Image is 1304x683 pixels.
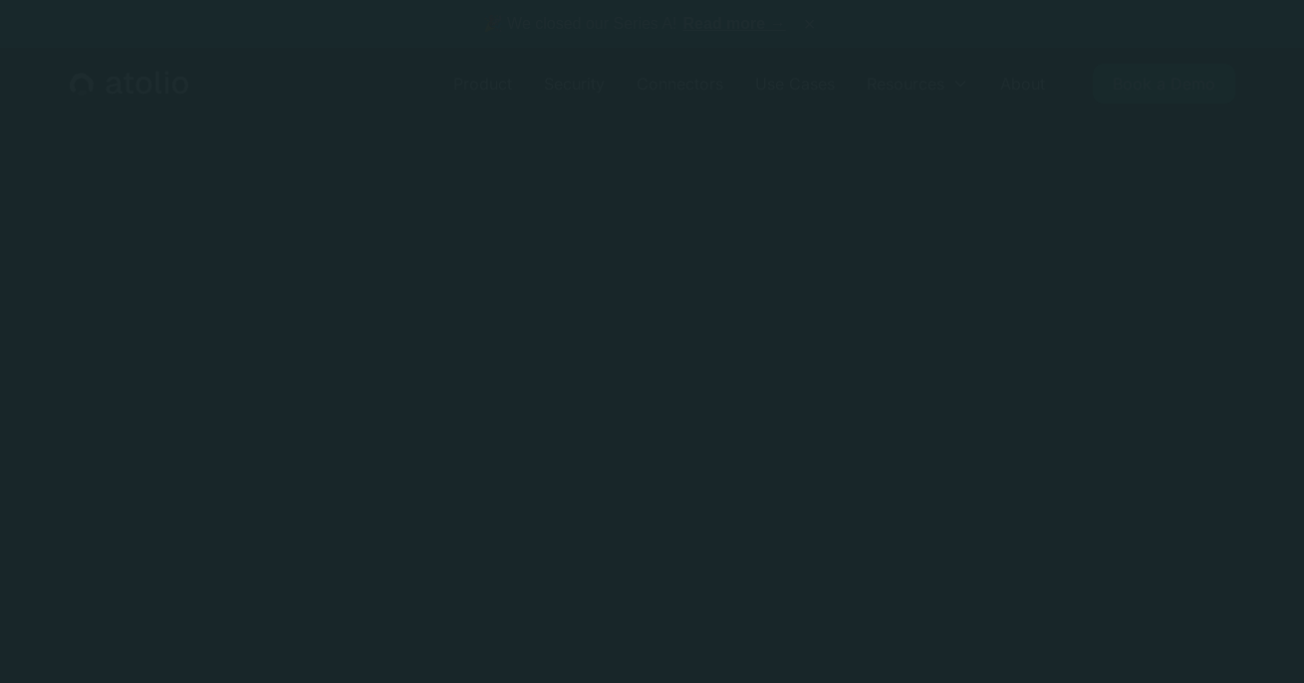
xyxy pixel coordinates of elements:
div: Resources [867,72,944,96]
a: Security [528,64,621,104]
a: Product [437,64,528,104]
span: 🎉 We closed our Series A! [483,12,786,36]
a: home [70,71,188,97]
button: × [798,13,822,35]
a: Connectors [621,64,739,104]
div: Resources [851,64,984,104]
a: Book a Demo [1093,64,1235,104]
a: Use Cases [739,64,851,104]
a: Read more → [683,15,786,32]
a: About [984,64,1061,104]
